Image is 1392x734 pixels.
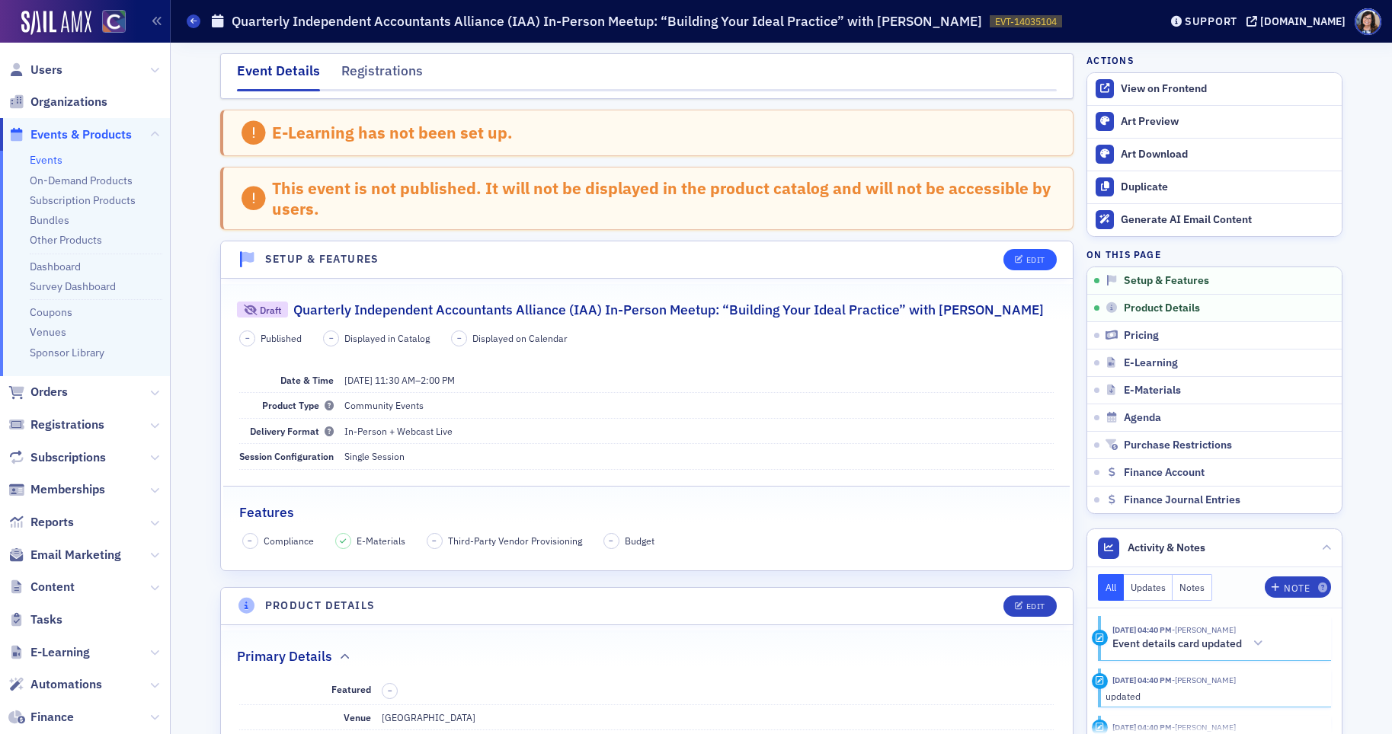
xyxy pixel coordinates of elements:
span: – [248,535,252,546]
span: Featured [331,683,371,695]
a: View Homepage [91,10,126,36]
span: Profile [1355,8,1381,35]
h2: Features [239,503,294,522]
div: Draft [260,306,281,314]
span: Setup & Features [1124,274,1209,288]
span: In-Person + Webcast Live [344,425,453,437]
span: Automations [30,676,102,693]
button: Updates [1124,574,1173,601]
span: Single Session [344,450,405,462]
span: – [344,374,455,386]
div: View on Frontend [1121,82,1334,96]
span: Organizations [30,94,107,110]
a: Subscription Products [30,193,136,207]
span: – [245,333,250,343]
span: Stacy Svendsen [1172,624,1236,635]
a: Tasks [8,611,62,628]
span: EVT-14035104 [995,15,1057,28]
span: Tasks [30,611,62,628]
a: Bundles [30,213,69,227]
a: Memberships [8,481,105,498]
a: Email Marketing [8,547,121,563]
span: Compliance [264,534,314,547]
div: Generate AI Email Content [1121,213,1334,227]
span: Venue [344,711,371,723]
h4: On this page [1086,247,1342,261]
span: E-Learning [30,644,90,661]
h4: Setup & Features [265,251,379,267]
div: Art Download [1121,148,1334,161]
div: Draft [237,302,288,318]
div: E-Learning has not been set up. [272,123,513,142]
span: E-Materials [1124,384,1181,397]
a: Venues [30,325,66,339]
span: Reports [30,514,74,531]
a: Dashboard [30,260,81,273]
div: updated [1106,689,1321,703]
span: – [329,333,334,343]
span: Date & Time [280,374,334,386]
h5: Event details card updated [1112,637,1242,651]
span: Budget [625,534,654,547]
div: Registrations [341,61,423,89]
span: Events & Products [30,126,132,143]
time: 2:00 PM [421,374,455,386]
span: Displayed on Calendar [472,331,568,345]
span: Displayed in Catalog [344,331,430,345]
a: View on Frontend [1087,73,1342,105]
span: – [388,685,392,696]
button: Duplicate [1087,171,1342,203]
h4: Product Details [265,598,376,614]
span: Published [261,331,302,345]
button: Event details card updated [1112,636,1269,652]
span: Finance [30,709,74,726]
button: Edit [1003,595,1056,617]
button: [DOMAIN_NAME] [1246,16,1351,27]
a: Art Preview [1087,106,1342,138]
a: Finance [8,709,74,726]
time: 9/23/2025 04:40 PM [1112,722,1172,732]
a: Events [30,153,62,167]
button: All [1098,574,1124,601]
span: Email Marketing [30,547,121,563]
span: E-Materials [357,534,405,547]
button: Notes [1173,574,1212,601]
span: Subscriptions [30,449,106,466]
img: SailAMX [21,11,91,35]
div: Update [1092,673,1108,689]
time: 11:30 AM [375,374,415,386]
span: Activity & Notes [1128,540,1205,556]
span: Delivery Format [250,425,334,437]
span: Product Details [1124,302,1200,315]
img: SailAMX [102,10,126,34]
a: Art Download [1087,138,1342,171]
div: Duplicate [1121,180,1334,194]
a: Coupons [30,305,72,319]
div: Art Preview [1121,115,1334,129]
div: Edit [1026,602,1045,611]
a: Reports [8,514,74,531]
span: Session Configuration [239,450,334,462]
span: [DATE] [344,374,373,386]
button: Edit [1003,249,1056,270]
span: Third-Party Vendor Provisioning [448,534,582,547]
span: Product Type [262,399,334,411]
span: Stacy Svendsen [1172,675,1236,685]
a: Other Products [30,233,102,247]
div: Support [1185,14,1237,28]
span: Orders [30,384,68,401]
span: Memberships [30,481,105,498]
span: Registrations [30,416,104,433]
a: Organizations [8,94,107,110]
div: Event Details [237,61,320,91]
h2: Quarterly Independent Accountants Alliance (IAA) In-Person Meetup: “Building Your Ideal Practice”... [293,300,1044,320]
a: Automations [8,676,102,693]
button: Generate AI Email Content [1087,203,1342,236]
h4: Actions [1086,53,1134,67]
a: Registrations [8,416,104,433]
h2: Primary Details [237,646,332,666]
a: Users [8,62,62,78]
a: Survey Dashboard [30,279,116,293]
span: Users [30,62,62,78]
